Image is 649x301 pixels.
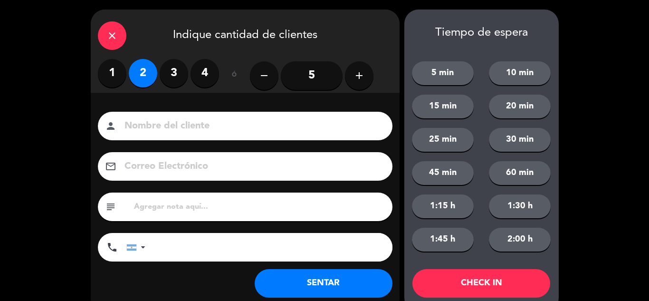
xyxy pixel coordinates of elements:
input: Agregar nota aquí... [133,200,385,214]
button: 1:15 h [412,194,474,218]
button: 10 min [489,61,551,85]
div: Tiempo de espera [404,26,559,40]
i: email [105,161,116,172]
label: 2 [129,59,157,87]
div: Argentina: +54 [127,233,149,261]
button: 1:30 h [489,194,551,218]
button: 20 min [489,95,551,118]
label: 1 [98,59,126,87]
button: 5 min [412,61,474,85]
button: 45 min [412,161,474,185]
button: 1:45 h [412,228,474,252]
i: add [353,70,365,81]
label: 3 [160,59,188,87]
button: add [345,61,373,90]
button: SENTAR [255,269,392,298]
input: Correo Electrónico [124,158,380,175]
button: 2:00 h [489,228,551,252]
button: 30 min [489,128,551,152]
div: Indique cantidad de clientes [91,10,400,59]
label: 4 [191,59,219,87]
i: close [106,30,118,41]
button: remove [250,61,278,90]
button: 25 min [412,128,474,152]
button: 60 min [489,161,551,185]
button: CHECK IN [412,269,550,298]
i: subject [105,201,116,213]
i: phone [106,242,118,253]
input: Nombre del cliente [124,118,380,135]
button: 15 min [412,95,474,118]
i: remove [258,70,270,81]
div: ó [219,59,250,92]
i: person [105,120,116,132]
